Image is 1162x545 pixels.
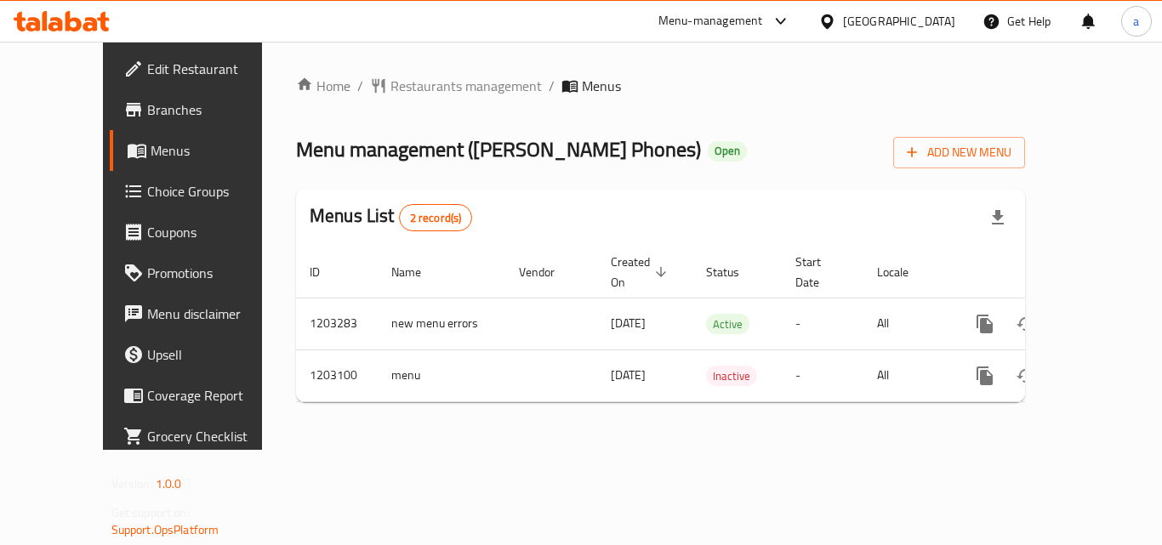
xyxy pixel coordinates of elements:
span: 2 record(s) [400,210,472,226]
span: Restaurants management [390,76,542,96]
span: Menu disclaimer [147,304,283,324]
button: Add New Menu [893,137,1025,168]
span: Menus [582,76,621,96]
span: Name [391,262,443,282]
a: Coverage Report [110,375,297,416]
span: Coverage Report [147,385,283,406]
span: Vendor [519,262,577,282]
td: new menu errors [378,298,505,349]
span: Start Date [795,252,843,292]
table: enhanced table [296,247,1142,402]
a: Support.OpsPlatform [111,519,219,541]
a: Menus [110,130,297,171]
button: more [965,304,1005,344]
a: Coupons [110,212,297,253]
a: Upsell [110,334,297,375]
span: [DATE] [611,312,646,334]
td: 1203100 [296,349,378,401]
a: Menu disclaimer [110,293,297,334]
span: Coupons [147,222,283,242]
span: Promotions [147,263,283,283]
nav: breadcrumb [296,76,1025,96]
div: Open [708,141,747,162]
div: Total records count [399,204,473,231]
div: Menu-management [658,11,763,31]
a: Restaurants management [370,76,542,96]
td: - [782,349,863,401]
a: Home [296,76,350,96]
span: Status [706,262,761,282]
span: Get support on: [111,502,190,524]
span: Choice Groups [147,181,283,202]
li: / [357,76,363,96]
div: [GEOGRAPHIC_DATA] [843,12,955,31]
span: Version: [111,473,153,495]
span: 1.0.0 [156,473,182,495]
span: ID [310,262,342,282]
a: Choice Groups [110,171,297,212]
a: Branches [110,89,297,130]
span: Menus [151,140,283,161]
a: Promotions [110,253,297,293]
span: Inactive [706,366,757,386]
button: Change Status [1005,355,1046,396]
button: more [965,355,1005,396]
span: Branches [147,99,283,120]
td: menu [378,349,505,401]
td: 1203283 [296,298,378,349]
a: Grocery Checklist [110,416,297,457]
h2: Menus List [310,203,472,231]
button: Change Status [1005,304,1046,344]
span: Menu management ( [PERSON_NAME] Phones ) [296,130,701,168]
a: Edit Restaurant [110,48,297,89]
span: Active [706,315,749,334]
td: - [782,298,863,349]
span: Created On [611,252,672,292]
span: Grocery Checklist [147,426,283,446]
span: [DATE] [611,364,646,386]
span: Edit Restaurant [147,59,283,79]
div: Active [706,314,749,334]
span: Open [708,144,747,158]
th: Actions [951,247,1142,298]
span: a [1133,12,1139,31]
td: All [863,298,951,349]
li: / [549,76,555,96]
div: Export file [977,197,1018,238]
td: All [863,349,951,401]
div: Inactive [706,366,757,386]
span: Add New Menu [907,142,1011,163]
span: Locale [877,262,931,282]
span: Upsell [147,344,283,365]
